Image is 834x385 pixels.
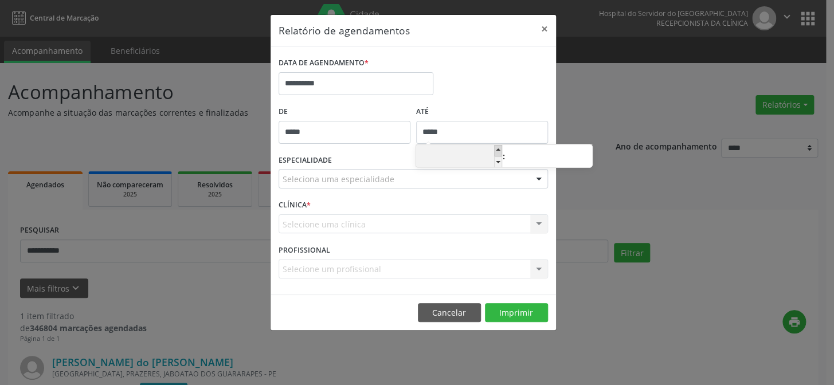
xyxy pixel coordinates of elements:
[416,146,502,168] input: Hour
[416,103,548,121] label: ATÉ
[279,103,410,121] label: De
[279,241,330,259] label: PROFISSIONAL
[533,15,556,43] button: Close
[485,303,548,323] button: Imprimir
[279,197,311,214] label: CLÍNICA
[283,173,394,185] span: Seleciona uma especialidade
[279,23,410,38] h5: Relatório de agendamentos
[279,152,332,170] label: ESPECIALIDADE
[279,54,369,72] label: DATA DE AGENDAMENTO
[502,145,506,168] span: :
[506,146,592,168] input: Minute
[418,303,481,323] button: Cancelar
